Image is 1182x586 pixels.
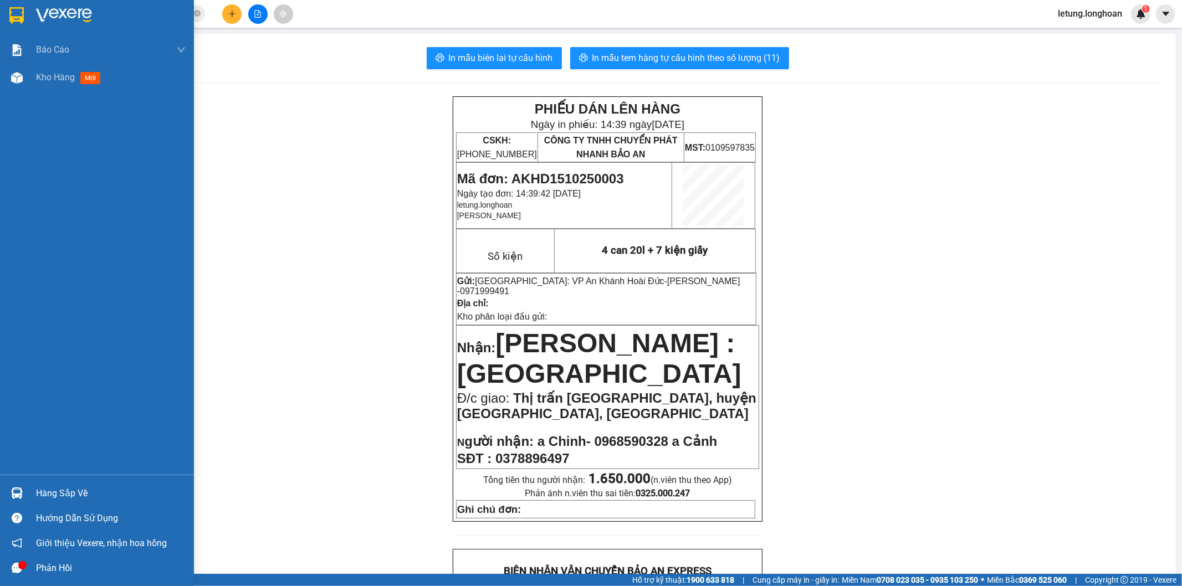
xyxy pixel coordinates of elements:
[495,451,569,466] span: 0378896497
[12,513,22,523] span: question-circle
[1075,574,1077,586] span: |
[11,487,23,499] img: warehouse-icon
[475,276,664,286] span: [GEOGRAPHIC_DATA]: VP An Khánh Hoài Đức
[457,340,496,355] span: Nhận:
[987,574,1067,586] span: Miền Bắc
[36,560,186,577] div: Phản hồi
[457,211,521,220] span: [PERSON_NAME]
[80,72,100,84] span: mới
[36,72,75,83] span: Kho hàng
[457,276,475,286] strong: Gửi:
[457,136,537,159] span: [PHONE_NUMBER]
[483,136,511,145] strong: CSKH:
[538,434,717,449] span: a Chinh- 0968590328 a Cảnh
[222,4,242,24] button: plus
[842,574,978,586] span: Miền Nam
[177,45,186,54] span: down
[36,536,167,550] span: Giới thiệu Vexere, nhận hoa hồng
[602,244,708,256] span: 4 can 20l + 7 kiện giấy
[254,10,262,18] span: file-add
[436,53,444,64] span: printer
[544,136,678,159] span: CÔNG TY TNHH CHUYỂN PHÁT NHANH BẢO AN
[457,390,756,421] span: Thị trấn [GEOGRAPHIC_DATA], huyện [GEOGRAPHIC_DATA], [GEOGRAPHIC_DATA]
[460,286,509,296] span: 0971999491
[1142,5,1150,13] sup: 1
[636,488,690,498] strong: 0325.000.247
[1120,576,1128,584] span: copyright
[248,4,268,24] button: file-add
[457,189,581,198] span: Ngày tạo đơn: 14:39:42 [DATE]
[1049,7,1131,20] span: letung.longhoan
[592,51,780,65] span: In mẫu tem hàng tự cấu hình theo số lượng (11)
[457,312,547,321] span: Kho phân loại đầu gửi:
[36,485,186,502] div: Hàng sắp về
[457,299,489,308] strong: Địa chỉ:
[457,436,534,448] strong: N
[589,471,651,486] strong: 1.650.000
[525,488,690,498] span: Phản ánh n.viên thu sai tiền:
[753,574,839,586] span: Cung cấp máy in - giấy in:
[36,510,186,527] div: Hướng dẫn sử dụng
[194,10,201,17] span: close-circle
[12,538,22,548] span: notification
[483,475,732,485] span: Tổng tiền thu người nhận:
[457,276,740,296] span: -
[687,575,734,584] strong: 1900 633 818
[589,475,732,485] span: (n.viên thu theo App)
[274,4,293,24] button: aim
[877,575,978,584] strong: 0708 023 035 - 0935 103 250
[652,119,684,130] span: [DATE]
[457,201,513,209] span: letung.longhoan
[504,565,712,577] strong: BIÊN NHẬN VẬN CHUYỂN BẢO AN EXPRESS
[457,171,624,186] span: Mã đơn: AKHD1510250003
[427,47,562,69] button: printerIn mẫu biên lai tự cấu hình
[1144,5,1148,13] span: 1
[685,143,755,152] span: 0109597835
[457,503,521,515] strong: Ghi chú đơn:
[12,563,22,573] span: message
[981,578,984,582] span: ⚪️
[488,250,523,263] span: Số kiện
[1156,4,1175,24] button: caret-down
[535,101,680,116] strong: PHIẾU DÁN LÊN HÀNG
[743,574,744,586] span: |
[449,51,553,65] span: In mẫu biên lai tự cấu hình
[457,328,741,388] span: [PERSON_NAME] : [GEOGRAPHIC_DATA]
[570,47,789,69] button: printerIn mẫu tem hàng tự cấu hình theo số lượng (11)
[457,276,740,296] span: [PERSON_NAME] -
[1161,9,1171,19] span: caret-down
[36,43,69,56] span: Báo cáo
[457,451,492,466] strong: SĐT :
[11,44,23,56] img: solution-icon
[531,119,684,130] span: Ngày in phiếu: 14:39 ngày
[1136,9,1146,19] img: icon-new-feature
[11,72,23,84] img: warehouse-icon
[228,10,236,18] span: plus
[1019,575,1067,584] strong: 0369 525 060
[9,7,24,24] img: logo-vxr
[457,390,513,405] span: Đ/c giao:
[279,10,287,18] span: aim
[632,574,734,586] span: Hỗ trợ kỹ thuật:
[685,143,705,152] strong: MST:
[579,53,588,64] span: printer
[194,9,201,19] span: close-circle
[464,434,534,449] span: gười nhận:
